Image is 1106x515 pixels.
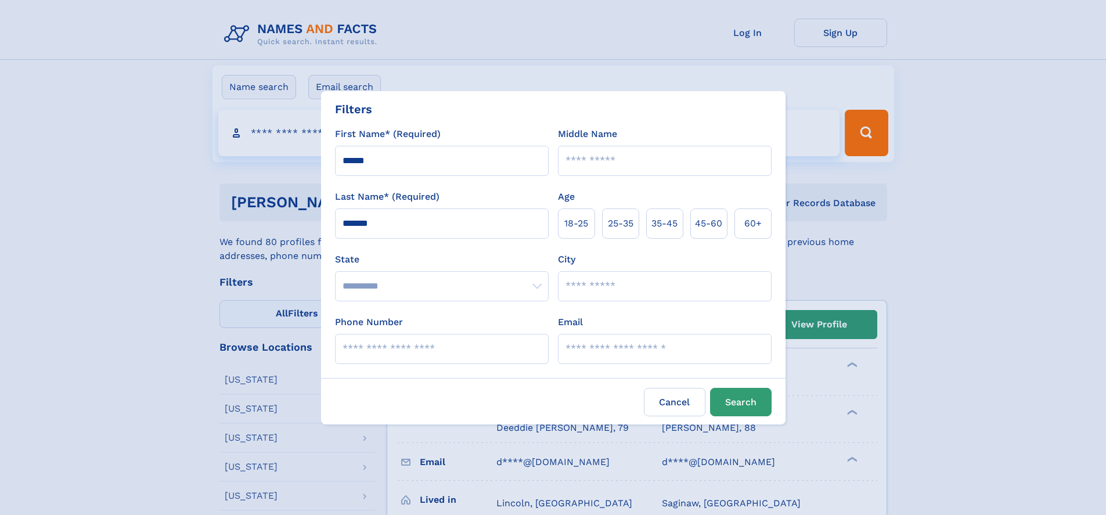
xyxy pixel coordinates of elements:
span: 45‑60 [695,217,722,231]
label: First Name* (Required) [335,127,441,141]
label: City [558,253,575,266]
span: 60+ [744,217,762,231]
button: Search [710,388,772,416]
span: 25‑35 [608,217,633,231]
span: 35‑45 [651,217,678,231]
label: Email [558,315,583,329]
label: Age [558,190,575,204]
label: Middle Name [558,127,617,141]
div: Filters [335,100,372,118]
label: Last Name* (Required) [335,190,439,204]
label: State [335,253,549,266]
label: Cancel [644,388,705,416]
span: 18‑25 [564,217,588,231]
label: Phone Number [335,315,403,329]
